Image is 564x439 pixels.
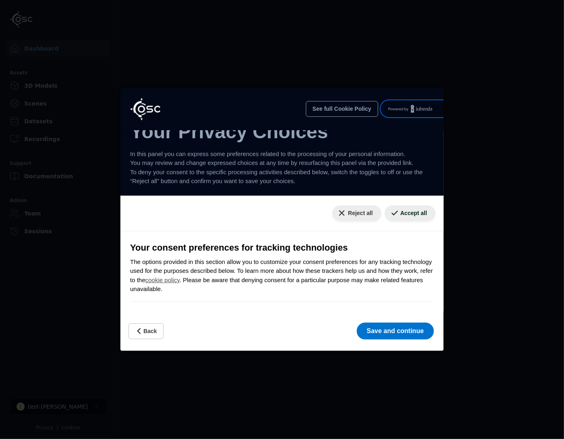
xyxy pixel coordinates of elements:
[130,241,434,254] h3: Your consent preferences for tracking technologies
[130,117,434,146] h2: Your Privacy Choices
[145,276,180,283] a: cookie policy
[306,101,379,117] button: See full Cookie Policy
[381,101,444,116] a: iubenda - Cookie Policy and Cookie Compliance Management
[332,205,381,221] button: Reject all
[385,205,436,221] button: Accept all
[313,105,372,113] span: See full Cookie Policy
[128,323,164,339] button: Back
[130,257,434,294] p: The options provided in this section allow you to customize your consent preferences for any trac...
[130,150,434,186] p: In this panel you can express some preferences related to the processing of your personal informa...
[130,98,160,120] img: logo
[357,323,434,340] button: Save and continue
